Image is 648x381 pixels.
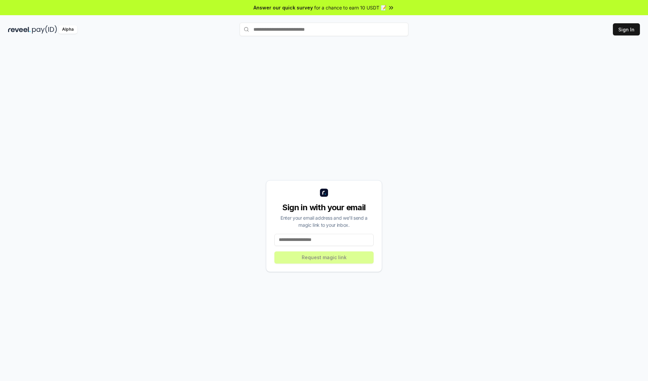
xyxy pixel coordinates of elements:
img: logo_small [320,189,328,197]
div: Sign in with your email [274,202,374,213]
span: for a chance to earn 10 USDT 📝 [314,4,386,11]
span: Answer our quick survey [253,4,313,11]
div: Alpha [58,25,77,34]
img: reveel_dark [8,25,31,34]
div: Enter your email address and we’ll send a magic link to your inbox. [274,214,374,228]
img: pay_id [32,25,57,34]
button: Sign In [613,23,640,35]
